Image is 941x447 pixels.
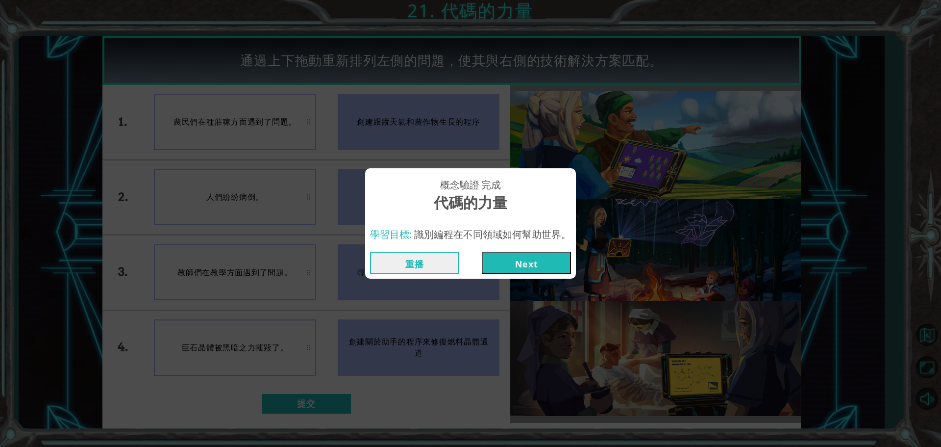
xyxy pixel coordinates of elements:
[370,252,459,274] button: 重播
[482,252,571,274] button: Next
[434,192,507,213] span: 代碼的力量
[370,228,412,241] span: 學習目標:
[440,178,501,192] span: 概念驗證 完成
[414,228,571,241] span: 識別編程在不同領域如何幫助世界。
